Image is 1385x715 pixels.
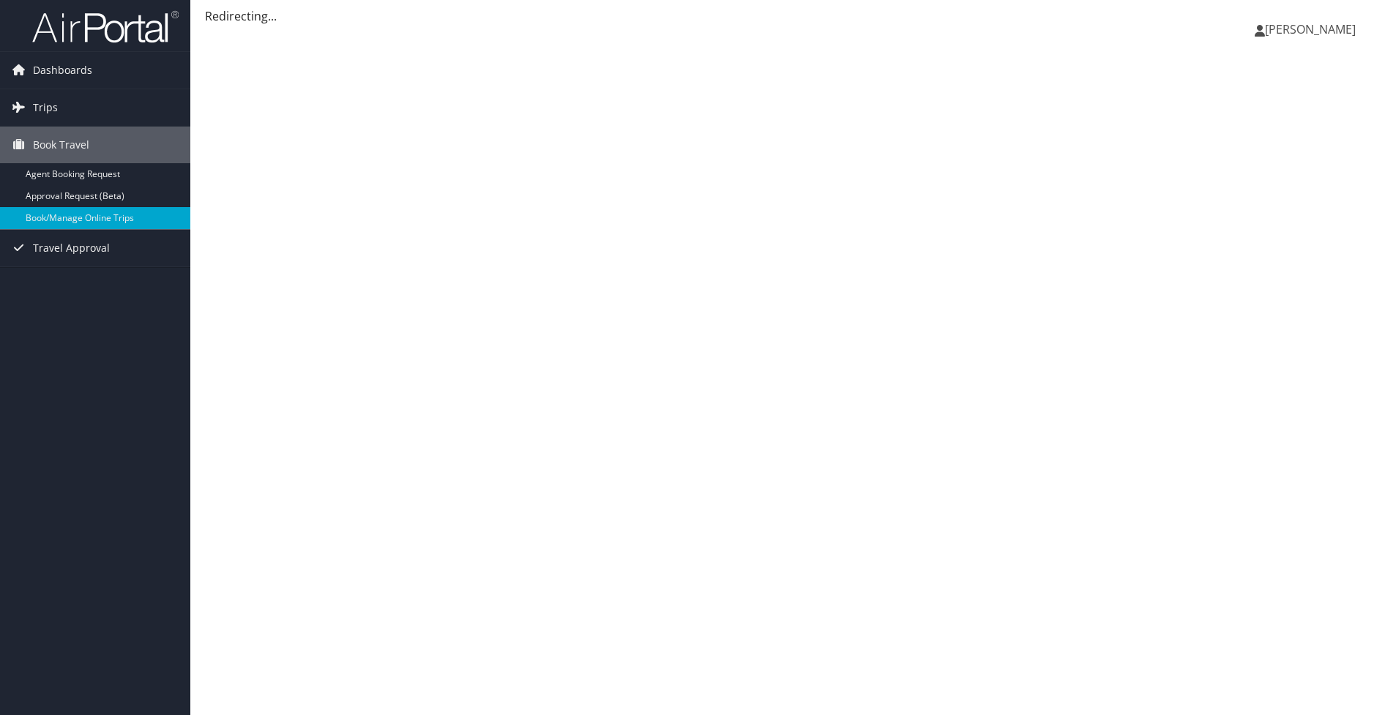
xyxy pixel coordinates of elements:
[33,230,110,266] span: Travel Approval
[1265,21,1356,37] span: [PERSON_NAME]
[33,127,89,163] span: Book Travel
[205,7,1370,25] div: Redirecting...
[32,10,179,44] img: airportal-logo.png
[1255,7,1370,51] a: [PERSON_NAME]
[33,89,58,126] span: Trips
[33,52,92,89] span: Dashboards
